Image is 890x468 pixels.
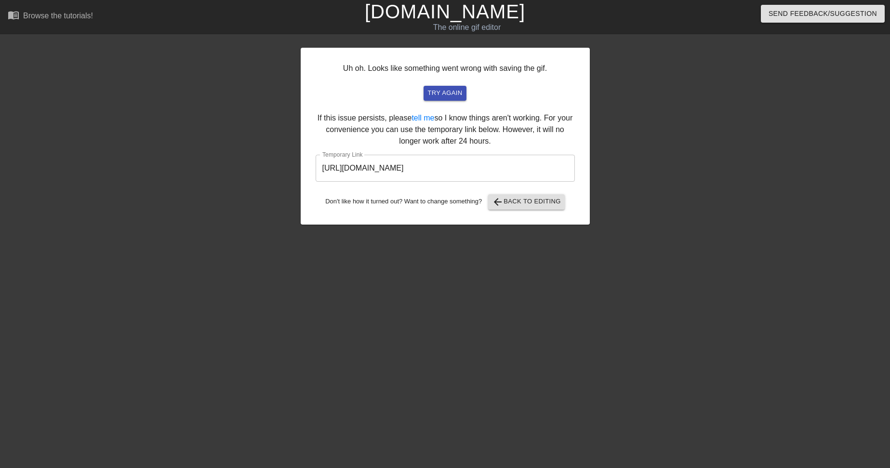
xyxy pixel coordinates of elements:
[316,194,575,210] div: Don't like how it turned out? Want to change something?
[427,88,462,99] span: try again
[761,5,885,23] button: Send Feedback/Suggestion
[492,196,561,208] span: Back to Editing
[769,8,877,20] span: Send Feedback/Suggestion
[316,155,575,182] input: bare
[8,9,19,21] span: menu_book
[365,1,525,22] a: [DOMAIN_NAME]
[8,9,93,24] a: Browse the tutorials!
[492,196,504,208] span: arrow_back
[23,12,93,20] div: Browse the tutorials!
[412,114,434,122] a: tell me
[301,48,590,225] div: Uh oh. Looks like something went wrong with saving the gif. If this issue persists, please so I k...
[424,86,466,101] button: try again
[488,194,565,210] button: Back to Editing
[302,22,633,33] div: The online gif editor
